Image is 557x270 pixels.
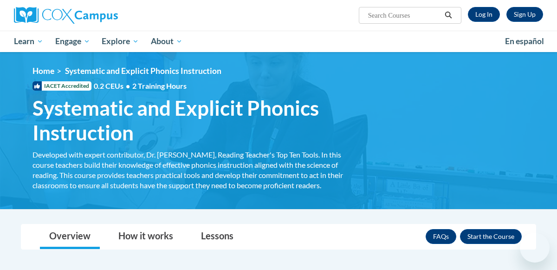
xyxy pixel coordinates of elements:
[468,7,500,22] a: Log In
[109,224,182,249] a: How it works
[505,36,544,46] span: En español
[126,81,130,90] span: •
[506,7,543,22] a: Register
[32,150,353,191] div: Developed with expert contributor, Dr. [PERSON_NAME], Reading Teacher's Top Ten Tools. In this co...
[8,31,49,52] a: Learn
[14,7,181,24] a: Cox Campus
[96,31,145,52] a: Explore
[145,31,188,52] a: About
[32,81,91,91] span: IACET Accredited
[441,10,455,21] button: Search
[14,36,43,47] span: Learn
[40,224,100,249] a: Overview
[65,66,221,76] span: Systematic and Explicit Phonics Instruction
[426,229,456,244] a: FAQs
[499,32,550,51] a: En español
[14,7,118,24] img: Cox Campus
[102,36,139,47] span: Explore
[32,96,353,145] span: Systematic and Explicit Phonics Instruction
[460,229,522,244] button: Enroll
[32,66,54,76] a: Home
[151,36,182,47] span: About
[520,233,550,263] iframe: Button to launch messaging window
[132,81,187,90] span: 2 Training Hours
[367,10,441,21] input: Search Courses
[94,81,187,91] span: 0.2 CEUs
[49,31,96,52] a: Engage
[192,224,243,249] a: Lessons
[7,31,550,52] div: Main menu
[55,36,90,47] span: Engage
